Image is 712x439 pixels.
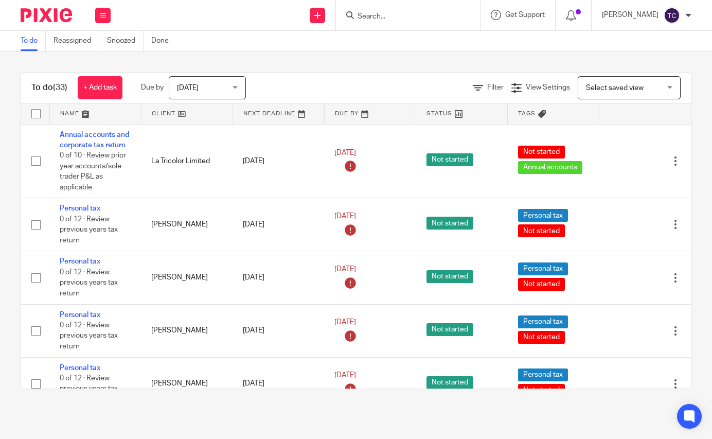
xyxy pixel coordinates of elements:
[60,258,100,265] a: Personal tax
[60,216,118,244] span: 0 of 12 · Review previous years tax return
[526,84,570,91] span: View Settings
[233,198,324,251] td: [DATE]
[426,376,473,389] span: Not started
[21,31,46,51] a: To do
[518,262,568,275] span: Personal tax
[426,153,473,166] span: Not started
[60,131,129,149] a: Annual accounts and corporate tax return
[664,7,680,24] img: svg%3E
[334,266,356,273] span: [DATE]
[21,8,72,22] img: Pixie
[78,76,122,99] a: + Add task
[177,84,199,92] span: [DATE]
[60,375,118,403] span: 0 of 12 · Review previous years tax return
[151,31,176,51] a: Done
[426,323,473,336] span: Not started
[334,213,356,220] span: [DATE]
[518,331,565,344] span: Not started
[141,304,233,357] td: [PERSON_NAME]
[518,161,582,174] span: Annual accounts
[141,82,164,93] p: Due by
[426,217,473,230] span: Not started
[505,11,545,19] span: Get Support
[60,152,126,191] span: 0 of 10 · Review prior year accounts/sole trader P&L as applicable
[60,205,100,212] a: Personal tax
[602,10,658,20] p: [PERSON_NAME]
[141,198,233,251] td: [PERSON_NAME]
[518,224,565,237] span: Not started
[60,311,100,319] a: Personal tax
[518,146,565,159] span: Not started
[334,372,356,379] span: [DATE]
[233,124,324,198] td: [DATE]
[357,12,449,22] input: Search
[487,84,504,91] span: Filter
[518,368,568,381] span: Personal tax
[233,251,324,304] td: [DATE]
[60,364,100,372] a: Personal tax
[31,82,67,93] h1: To do
[334,319,356,326] span: [DATE]
[518,111,536,116] span: Tags
[233,304,324,357] td: [DATE]
[334,149,356,156] span: [DATE]
[107,31,144,51] a: Snoozed
[518,209,568,222] span: Personal tax
[586,84,644,92] span: Select saved view
[141,124,233,198] td: La Tricolor Limited
[60,322,118,350] span: 0 of 12 · Review previous years tax return
[54,31,99,51] a: Reassigned
[518,315,568,328] span: Personal tax
[141,251,233,304] td: [PERSON_NAME]
[53,83,67,92] span: (33)
[518,384,565,397] span: Not started
[233,357,324,410] td: [DATE]
[518,278,565,291] span: Not started
[141,357,233,410] td: [PERSON_NAME]
[426,270,473,283] span: Not started
[60,269,118,297] span: 0 of 12 · Review previous years tax return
